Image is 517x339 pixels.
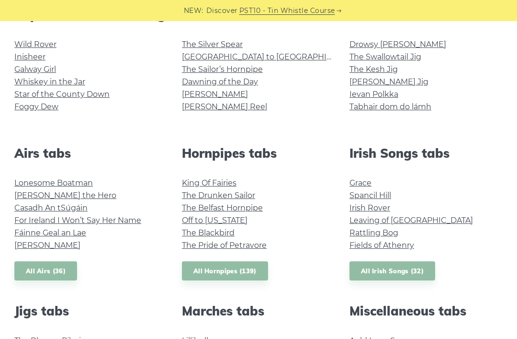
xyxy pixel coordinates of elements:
[182,65,263,74] a: The Sailor’s Hornpipe
[349,241,414,250] a: Fields of Athenry
[349,65,398,74] a: The Kesh Jig
[14,65,56,74] a: Galway Girl
[182,216,247,225] a: Off to [US_STATE]
[14,191,116,200] a: [PERSON_NAME] the Hero
[14,40,56,49] a: Wild Rover
[182,40,243,49] a: The Silver Spear
[182,90,248,99] a: [PERSON_NAME]
[182,77,258,86] a: Dawning of the Day
[182,102,267,111] a: [PERSON_NAME] Reel
[182,203,263,212] a: The Belfast Hornpipe
[14,77,85,86] a: Whiskey in the Jar
[349,77,428,86] a: [PERSON_NAME] Jig
[14,7,503,22] h2: Popular tin whistle songs & tunes
[349,261,435,281] a: All Irish Songs (32)
[239,5,335,16] a: PST10 - Tin Whistle Course
[14,203,88,212] a: Casadh An tSúgáin
[182,191,255,200] a: The Drunken Sailor
[206,5,238,16] span: Discover
[14,241,80,250] a: [PERSON_NAME]
[349,304,503,318] h2: Miscellaneous tabs
[182,228,235,237] a: The Blackbird
[14,102,58,111] a: Foggy Dew
[14,228,86,237] a: Fáinne Geal an Lae
[182,241,267,250] a: The Pride of Petravore
[182,261,268,281] a: All Hornpipes (139)
[349,40,446,49] a: Drowsy [PERSON_NAME]
[349,178,371,187] a: Grace
[349,90,398,99] a: Ievan Polkka
[349,52,421,61] a: The Swallowtail Jig
[14,52,45,61] a: Inisheer
[182,178,236,187] a: King Of Fairies
[14,261,77,281] a: All Airs (36)
[182,146,335,161] h2: Hornpipes tabs
[14,146,168,161] h2: Airs tabs
[182,304,335,318] h2: Marches tabs
[14,90,110,99] a: Star of the County Down
[14,178,93,187] a: Lonesome Boatman
[349,203,390,212] a: Irish Rover
[14,216,141,225] a: For Ireland I Won’t Say Her Name
[349,216,473,225] a: Leaving of [GEOGRAPHIC_DATA]
[14,304,168,318] h2: Jigs tabs
[349,228,398,237] a: Rattling Bog
[349,146,503,161] h2: Irish Songs tabs
[349,102,431,111] a: Tabhair dom do lámh
[182,52,359,61] a: [GEOGRAPHIC_DATA] to [GEOGRAPHIC_DATA]
[349,191,391,200] a: Spancil Hill
[184,5,203,16] span: NEW:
